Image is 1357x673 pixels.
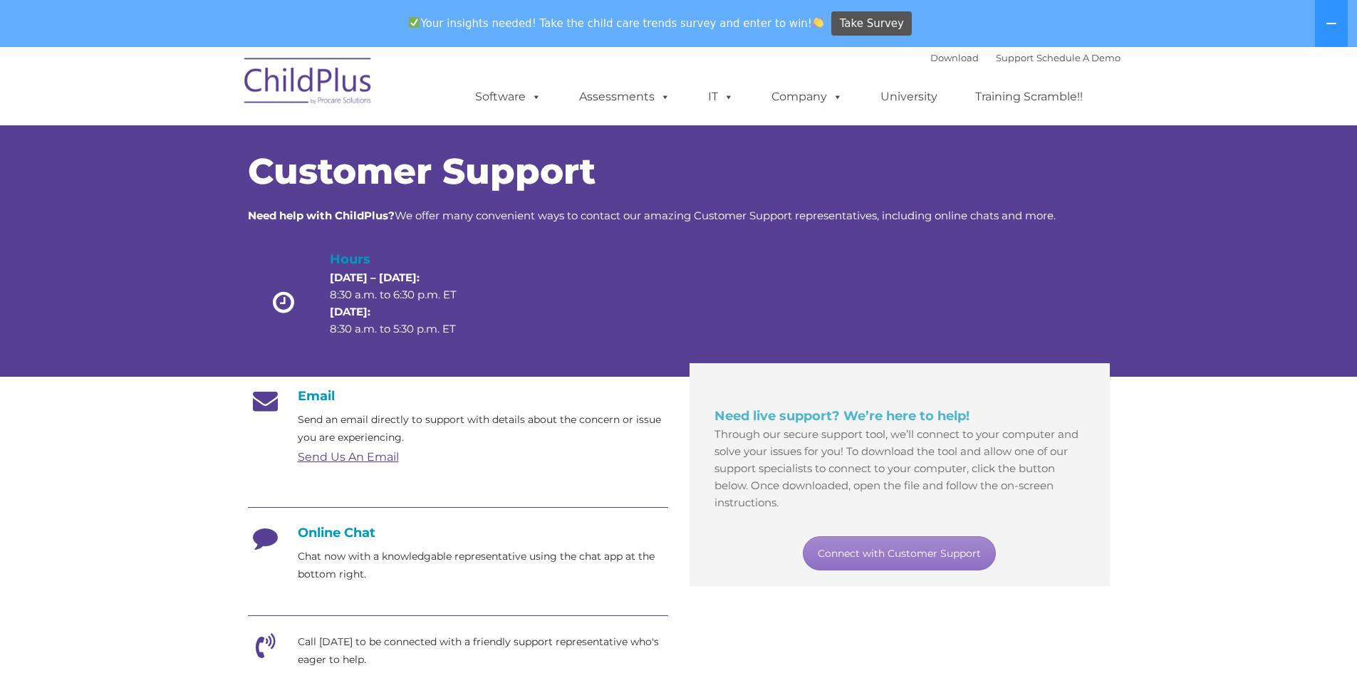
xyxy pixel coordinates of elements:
p: Through our secure support tool, we’ll connect to your computer and solve your issues for you! To... [714,426,1085,511]
a: Training Scramble!! [961,83,1097,111]
span: Need live support? We’re here to help! [714,408,969,424]
h4: Hours [330,249,481,269]
p: Chat now with a knowledgable representative using the chat app at the bottom right. [298,548,668,583]
a: Send Us An Email [298,450,399,464]
a: Schedule A Demo [1036,52,1121,63]
a: Company [757,83,857,111]
strong: [DATE] – [DATE]: [330,271,420,284]
span: Customer Support [248,150,596,193]
img: ChildPlus by Procare Solutions [237,48,380,119]
p: Send an email directly to support with details about the concern or issue you are experiencing. [298,411,668,447]
img: 👏 [813,17,823,28]
h4: Email [248,388,668,404]
span: Take Survey [840,11,904,36]
a: Connect with Customer Support [803,536,996,570]
span: Your insights needed! Take the child care trends survey and enter to win! [403,9,830,37]
h4: Online Chat [248,525,668,541]
a: IT [694,83,748,111]
a: Support [996,52,1034,63]
a: University [866,83,952,111]
p: Call [DATE] to be connected with a friendly support representative who's eager to help. [298,633,668,669]
a: Assessments [565,83,685,111]
font: | [930,52,1121,63]
strong: Need help with ChildPlus? [248,209,395,222]
img: ✅ [409,17,420,28]
strong: [DATE]: [330,305,370,318]
a: Take Survey [831,11,912,36]
p: 8:30 a.m. to 6:30 p.m. ET 8:30 a.m. to 5:30 p.m. ET [330,269,481,338]
a: Download [930,52,979,63]
a: Software [461,83,556,111]
span: We offer many convenient ways to contact our amazing Customer Support representatives, including ... [248,209,1056,222]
